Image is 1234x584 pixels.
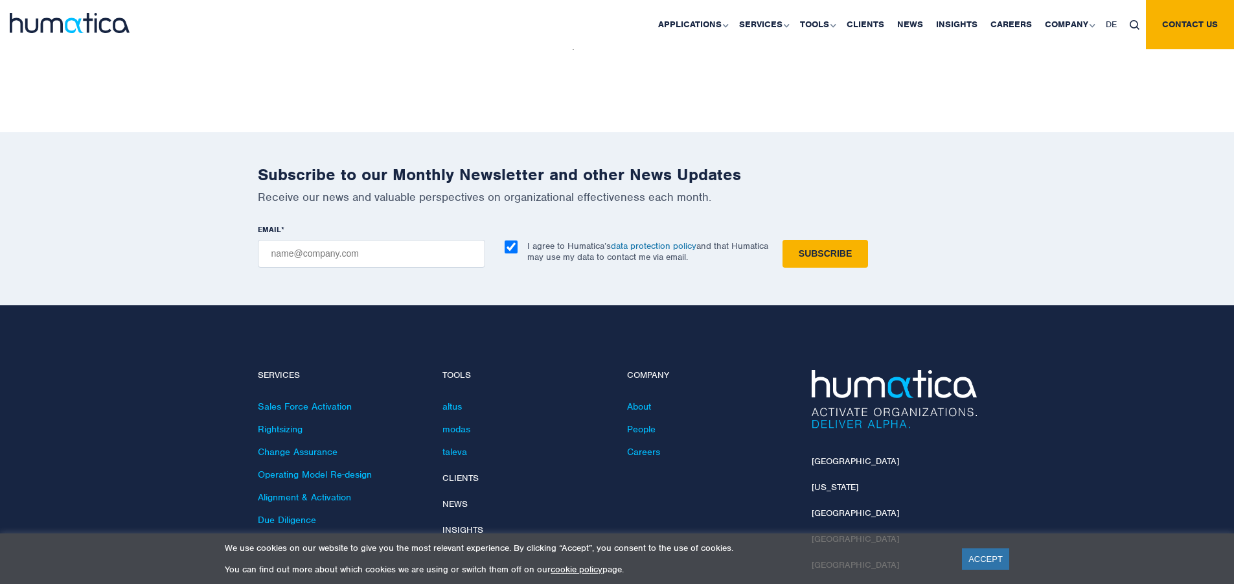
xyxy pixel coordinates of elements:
[225,564,946,575] p: You can find out more about which cookies we are using or switch them off on our page.
[962,548,1009,570] a: ACCEPT
[258,370,423,381] h4: Services
[611,240,696,251] a: data protection policy
[1130,20,1139,30] img: search_icon
[442,473,479,484] a: Clients
[627,370,792,381] h4: Company
[258,423,303,435] a: Rightsizing
[10,13,130,33] img: logo
[505,240,518,253] input: I agree to Humatica’sdata protection policyand that Humatica may use my data to contact me via em...
[627,423,656,435] a: People
[812,456,899,467] a: [GEOGRAPHIC_DATA]
[527,240,768,263] p: I agree to Humatica’s and that Humatica may use my data to contact me via email.
[258,491,351,503] a: Alignment & Activation
[627,401,651,412] a: About
[442,524,483,535] a: Insights
[783,240,868,268] input: Subscribe
[551,564,602,575] a: cookie policy
[258,469,372,480] a: Operating Model Re-design
[258,401,352,412] a: Sales Force Activation
[258,446,337,458] a: Change Assurance
[812,508,899,519] a: [GEOGRAPHIC_DATA]
[442,498,468,509] a: News
[258,224,281,235] span: EMAIL
[812,370,977,428] img: Humatica
[442,370,608,381] h4: Tools
[442,446,467,458] a: taleva
[258,514,316,526] a: Due Diligence
[258,240,485,268] input: name@company.com
[258,190,977,204] p: Receive our news and valuable perspectives on organizational effectiveness each month.
[442,423,470,435] a: modas
[812,482,858,493] a: [US_STATE]
[442,401,462,412] a: altus
[258,165,977,185] h2: Subscribe to our Monthly Newsletter and other News Updates
[627,446,660,458] a: Careers
[1106,19,1117,30] span: DE
[225,543,946,554] p: We use cookies on our website to give you the most relevant experience. By clicking “Accept”, you...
